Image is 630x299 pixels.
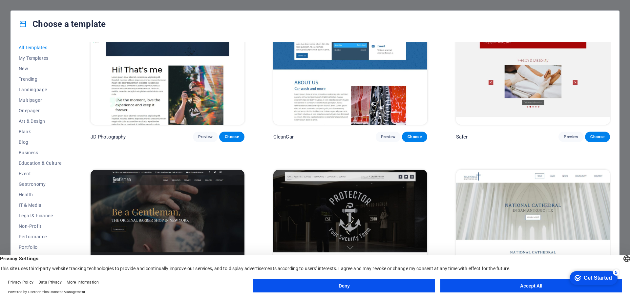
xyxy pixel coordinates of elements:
[19,147,62,158] button: Business
[376,132,401,142] button: Preview
[5,3,53,17] div: Get Started 5 items remaining, 0% complete
[19,63,62,74] button: New
[19,203,62,208] span: IT & Media
[19,224,62,229] span: Non-Profit
[590,134,605,139] span: Choose
[19,129,62,134] span: Blank
[407,134,422,139] span: Choose
[219,132,244,142] button: Choose
[19,234,62,239] span: Performance
[19,55,62,61] span: My Templates
[19,182,62,187] span: Gastronomy
[19,221,62,231] button: Non-Profit
[193,132,218,142] button: Preview
[19,97,62,103] span: Multipager
[224,134,239,139] span: Choose
[19,126,62,137] button: Blank
[585,132,610,142] button: Choose
[19,160,62,166] span: Education & Culture
[402,132,427,142] button: Choose
[19,66,62,71] span: New
[49,1,55,8] div: 5
[19,213,62,218] span: Legal & Finance
[19,139,62,145] span: Blog
[558,132,583,142] button: Preview
[19,7,48,13] div: Get Started
[19,116,62,126] button: Art & Design
[19,95,62,105] button: Multipager
[19,231,62,242] button: Performance
[19,137,62,147] button: Blog
[381,134,395,139] span: Preview
[19,168,62,179] button: Event
[19,19,106,29] h4: Choose a template
[19,108,62,113] span: Onepager
[19,200,62,210] button: IT & Media
[19,158,62,168] button: Education & Culture
[19,245,62,250] span: Portfolio
[19,42,62,53] button: All Templates
[19,76,62,82] span: Trending
[19,171,62,176] span: Event
[198,134,213,139] span: Preview
[19,179,62,189] button: Gastronomy
[91,134,126,140] p: JD Photography
[19,242,62,252] button: Portfolio
[19,87,62,92] span: Landingpage
[19,45,62,50] span: All Templates
[19,53,62,63] button: My Templates
[456,134,468,140] p: Safer
[273,134,294,140] p: CleanCar
[564,134,578,139] span: Preview
[19,74,62,84] button: Trending
[19,252,62,263] button: Services
[19,105,62,116] button: Onepager
[19,210,62,221] button: Legal & Finance
[19,84,62,95] button: Landingpage
[19,189,62,200] button: Health
[19,118,62,124] span: Art & Design
[19,150,62,155] span: Business
[19,192,62,197] span: Health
